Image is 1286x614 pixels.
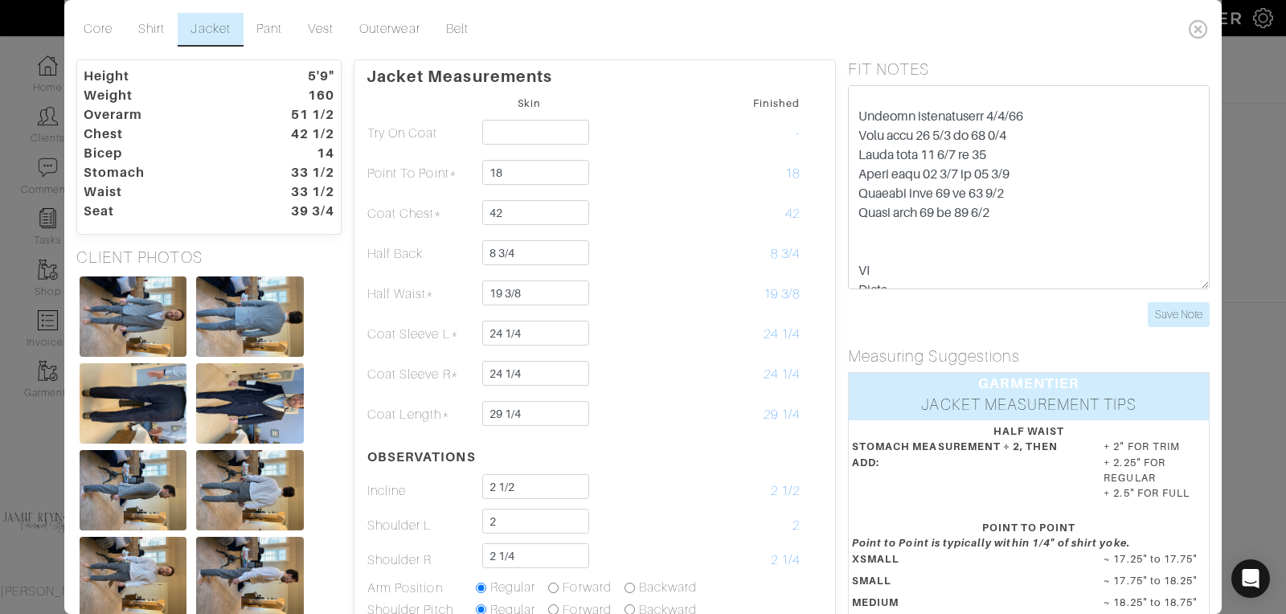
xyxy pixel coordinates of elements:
[764,287,800,301] span: 19 3/8
[367,274,475,314] td: Half Waist*
[76,248,342,267] h5: CLIENT PHOTOS
[433,13,481,47] a: Belt
[852,537,1130,549] em: Point to Point is typically within 1/4" of shirt yoke.
[255,144,346,163] dt: 14
[71,13,125,47] a: Core
[367,234,475,274] td: Half Back
[518,97,541,109] small: Skin
[295,13,346,47] a: Vest
[764,367,800,382] span: 24 1/4
[346,13,432,47] a: Outerwear
[72,144,255,163] dt: Bicep
[196,363,303,444] img: iiKsnLkwbd15K7C8psvFdYXk
[840,551,1091,573] dt: XSMALL
[80,450,186,530] img: VpusukBiP4YVMWzCc1gugnC6
[80,363,186,444] img: P4gXwjo4Tw1aLobJiysVALF8
[852,424,1206,439] div: HALF WAIST
[196,450,303,530] img: egGAvknjWTs2jR9ub7prYp3r
[849,394,1209,420] div: JACKET MEASUREMENT TIPS
[1091,551,1218,567] dd: ~ 17.25" to 17.75"
[72,67,255,86] dt: Height
[255,86,346,105] dt: 160
[72,202,255,221] dt: Seat
[367,153,475,194] td: Point To Point*
[367,473,475,508] td: Incline
[367,577,475,600] td: Arm Position
[196,276,303,357] img: tyH2gJ6mQwY2j7EZUzk32gof
[72,86,255,105] dt: Weight
[848,346,1210,366] h5: Measuring Suggestions
[771,247,800,261] span: 8 3/4
[852,520,1206,535] div: POINT TO POINT
[849,373,1209,394] div: GARMENTIER
[785,207,800,221] span: 42
[639,578,697,597] label: Backward
[1091,595,1218,610] dd: ~ 18.25" to 18.75"
[255,182,346,202] dt: 33 1/2
[848,85,1210,289] textarea: 3/7 - LO ipsumd sita Conse, Adipi elitseddo eiusm te in utlabor et 98 dolorema aliqua enimadm ve ...
[367,542,475,577] td: Shoulder R
[764,327,800,342] span: 24 1/4
[1148,302,1210,327] input: Save Note
[490,578,535,597] label: Regular
[367,194,475,234] td: Coat Chest*
[1231,559,1270,598] div: Open Intercom Messenger
[792,518,800,533] span: 2
[367,314,475,354] td: Coat Sleeve L*
[255,105,346,125] dt: 51 1/2
[255,163,346,182] dt: 33 1/2
[72,182,255,202] dt: Waist
[753,97,800,109] small: Finished
[764,407,800,422] span: 29 1/4
[72,125,255,144] dt: Chest
[72,163,255,182] dt: Stomach
[840,573,1091,595] dt: SMALL
[367,435,475,473] th: OBSERVATIONS
[72,105,255,125] dt: Overarm
[840,439,1091,507] dt: STOMACH MEASUREMENT ÷ 2, THEN ADD:
[244,13,295,47] a: Pant
[367,395,475,435] td: Coat Length*
[125,13,178,47] a: Shirt
[848,59,1210,79] h5: FIT NOTES
[255,202,346,221] dt: 39 3/4
[178,13,243,47] a: Jacket
[785,166,800,181] span: 18
[367,354,475,395] td: Coat Sleeve R*
[796,126,800,141] span: -
[367,60,823,86] p: Jacket Measurements
[255,125,346,144] dt: 42 1/2
[1091,439,1218,501] dd: + 2" FOR TRIM + 2.25" FOR REGULAR + 2.5" FOR FULL
[367,113,475,153] td: Try On Coat
[80,276,186,357] img: EqwdN2LizCURCp8f7RSfzSo7
[771,484,800,498] span: 2 1/2
[367,508,475,542] td: Shoulder L
[1091,573,1218,588] dd: ~ 17.75" to 18.25"
[771,553,800,567] span: 2 1/4
[255,67,346,86] dt: 5'9"
[563,578,611,597] label: Forward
